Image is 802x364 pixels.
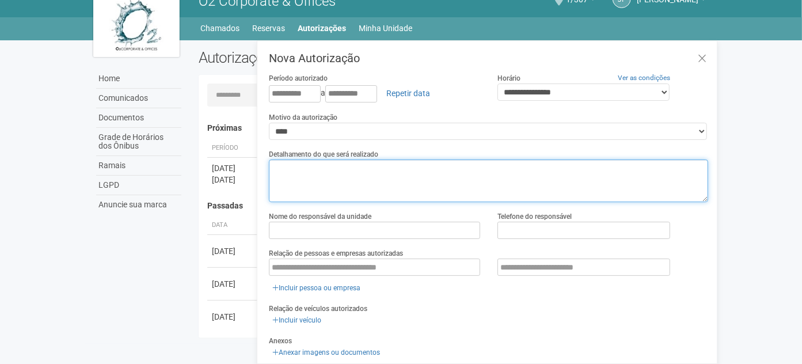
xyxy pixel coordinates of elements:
[269,52,708,64] h3: Nova Autorização
[269,84,480,103] div: a
[96,128,181,156] a: Grade de Horários dos Ônibus
[497,211,572,222] label: Telefone do responsável
[96,195,181,214] a: Anuncie sua marca
[298,20,347,36] a: Autorizações
[96,89,181,108] a: Comunicados
[269,282,364,294] a: Incluir pessoa ou empresa
[96,156,181,176] a: Ramais
[212,278,254,290] div: [DATE]
[269,211,371,222] label: Nome do responsável da unidade
[96,176,181,195] a: LGPD
[269,304,367,314] label: Relação de veículos autorizados
[207,124,701,132] h4: Próximas
[269,112,337,123] label: Motivo da autorização
[207,202,701,210] h4: Passadas
[269,314,325,327] a: Incluir veículo
[96,108,181,128] a: Documentos
[207,139,259,158] th: Período
[207,216,259,235] th: Data
[269,149,378,160] label: Detalhamento do que será realizado
[212,174,254,185] div: [DATE]
[212,245,254,257] div: [DATE]
[269,73,328,84] label: Período autorizado
[618,74,670,82] a: Ver as condições
[253,20,286,36] a: Reservas
[201,20,240,36] a: Chamados
[497,73,520,84] label: Horário
[379,84,438,103] a: Repetir data
[269,346,383,359] a: Anexar imagens ou documentos
[269,336,292,346] label: Anexos
[199,49,445,66] h2: Autorizações
[96,69,181,89] a: Home
[269,248,403,259] label: Relação de pessoas e empresas autorizadas
[212,311,254,323] div: [DATE]
[212,162,254,174] div: [DATE]
[359,20,413,36] a: Minha Unidade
